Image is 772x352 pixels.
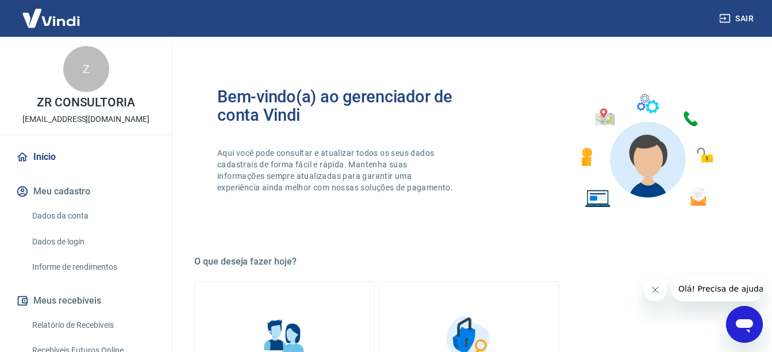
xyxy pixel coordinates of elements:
[14,1,89,36] img: Vindi
[63,46,109,92] div: Z
[7,8,97,17] span: Olá! Precisa de ajuda?
[571,87,721,215] img: Imagem de um avatar masculino com diversos icones exemplificando as funcionalidades do gerenciado...
[14,288,158,313] button: Meus recebíveis
[28,204,158,228] a: Dados da conta
[14,179,158,204] button: Meu cadastro
[28,313,158,337] a: Relatório de Recebíveis
[194,256,744,267] h5: O que deseja fazer hoje?
[717,8,758,29] button: Sair
[671,276,763,301] iframe: Mensagem da empresa
[37,97,135,109] p: ZR CONSULTORIA
[22,113,149,125] p: [EMAIL_ADDRESS][DOMAIN_NAME]
[644,278,667,301] iframe: Fechar mensagem
[28,255,158,279] a: Informe de rendimentos
[217,87,470,124] h2: Bem-vindo(a) ao gerenciador de conta Vindi
[14,144,158,170] a: Início
[217,147,455,193] p: Aqui você pode consultar e atualizar todos os seus dados cadastrais de forma fácil e rápida. Mant...
[28,230,158,254] a: Dados de login
[726,306,763,343] iframe: Botão para abrir a janela de mensagens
